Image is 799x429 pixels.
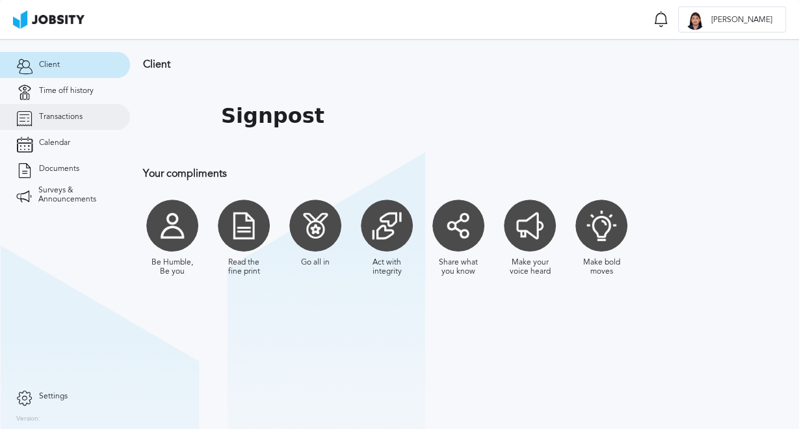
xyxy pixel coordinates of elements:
[16,415,40,423] label: Version:
[150,258,195,276] div: Be Humble, Be you
[678,6,786,32] button: K[PERSON_NAME]
[221,258,267,276] div: Read the fine print
[301,258,330,267] div: Go all in
[364,258,410,276] div: Act with integrity
[705,16,779,25] span: [PERSON_NAME]
[143,58,786,70] h3: Client
[39,392,68,401] span: Settings
[39,138,70,148] span: Calendar
[685,10,705,30] div: K
[38,186,114,204] span: Surveys & Announcements
[221,104,324,128] h1: Signpost
[39,60,60,70] span: Client
[507,258,553,276] div: Make your voice heard
[436,258,481,276] div: Share what you know
[39,164,79,174] span: Documents
[13,10,85,29] img: ab4bad089aa723f57921c736e9817d99.png
[39,112,83,122] span: Transactions
[579,258,624,276] div: Make bold moves
[143,168,786,179] h3: Your compliments
[39,86,94,96] span: Time off history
